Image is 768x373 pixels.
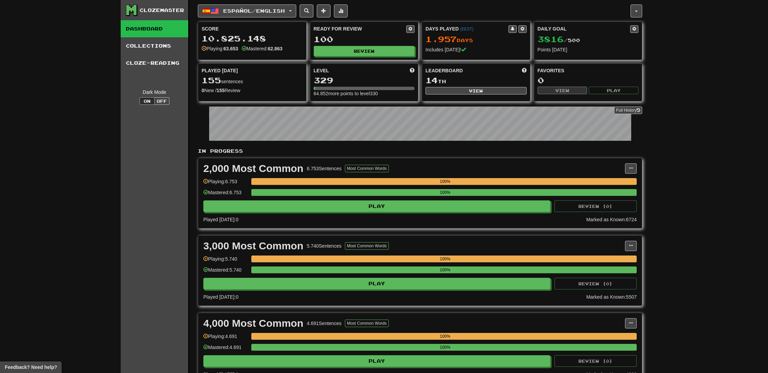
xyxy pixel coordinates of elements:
[589,87,638,94] button: Play
[242,45,283,52] div: Mastered:
[586,294,637,300] div: Marked as Known: 5507
[307,320,341,327] div: 4.691 Sentences
[202,87,303,94] div: New / Review
[253,333,637,340] div: 100%
[198,4,296,17] button: Español/English
[140,7,184,14] div: Clozemaster
[202,45,238,52] div: Playing:
[314,90,415,97] div: 64.852 more points to level 330
[198,148,642,154] p: In Progress
[203,189,248,200] div: Mastered: 6.753
[223,8,285,14] span: Español / English
[410,67,415,74] span: Score more points to level up
[203,333,248,344] div: Playing: 4.691
[203,318,303,328] div: 4,000 Most Common
[345,165,389,172] button: Most Common Words
[538,76,639,85] div: 0
[203,163,303,174] div: 2,000 Most Common
[425,34,457,44] span: 1.957
[140,97,155,105] button: On
[154,97,169,105] button: Off
[126,89,183,96] div: Dark Mode
[300,4,313,17] button: Search sentences
[202,34,303,43] div: 10.825.148
[202,67,238,74] span: Played [DATE]
[203,344,248,355] div: Mastered: 4.691
[121,37,188,54] a: Collections
[538,25,631,33] div: Daily Goal
[554,200,637,212] button: Review (0)
[614,107,642,114] a: Full History
[307,165,341,172] div: 6.753 Sentences
[522,67,527,74] span: This week in points, UTC
[202,75,221,85] span: 155
[121,20,188,37] a: Dashboard
[554,278,637,289] button: Review (0)
[203,266,248,278] div: Mastered: 5.740
[5,364,57,371] span: Open feedback widget
[203,278,550,289] button: Play
[538,67,639,74] div: Favorites
[314,46,415,56] button: Review
[203,178,248,189] div: Playing: 6.753
[586,216,637,223] div: Marked as Known: 6724
[314,76,415,85] div: 329
[217,88,225,93] strong: 155
[425,46,527,53] div: Includes [DATE]!
[314,67,329,74] span: Level
[538,37,580,43] span: / 500
[425,35,527,44] div: Day s
[253,256,637,262] div: 100%
[317,4,331,17] button: Add sentence to collection
[425,76,527,85] div: th
[202,76,303,85] div: sentences
[425,75,438,85] span: 14
[425,25,508,32] div: Days Played
[202,25,303,32] div: Score
[203,200,550,212] button: Play
[345,320,389,327] button: Most Common Words
[253,344,637,351] div: 100%
[554,355,637,367] button: Review (0)
[334,4,348,17] button: More stats
[345,242,389,250] button: Most Common Words
[538,34,564,44] span: 3816
[253,189,637,196] div: 100%
[203,256,248,267] div: Playing: 5.740
[268,46,283,51] strong: 62.863
[314,25,407,32] div: Ready for Review
[253,266,637,273] div: 100%
[538,87,587,94] button: View
[538,46,639,53] div: Points [DATE]
[202,88,204,93] strong: 0
[253,178,637,185] div: 100%
[203,241,303,251] div: 3,000 Most Common
[121,54,188,72] a: Cloze-Reading
[203,217,238,222] span: Played [DATE]: 0
[203,294,238,300] span: Played [DATE]: 0
[307,243,341,249] div: 5.740 Sentences
[425,67,463,74] span: Leaderboard
[460,27,473,32] a: (EEST)
[425,87,527,95] button: View
[224,46,238,51] strong: 63.653
[203,355,550,367] button: Play
[314,35,415,43] div: 100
